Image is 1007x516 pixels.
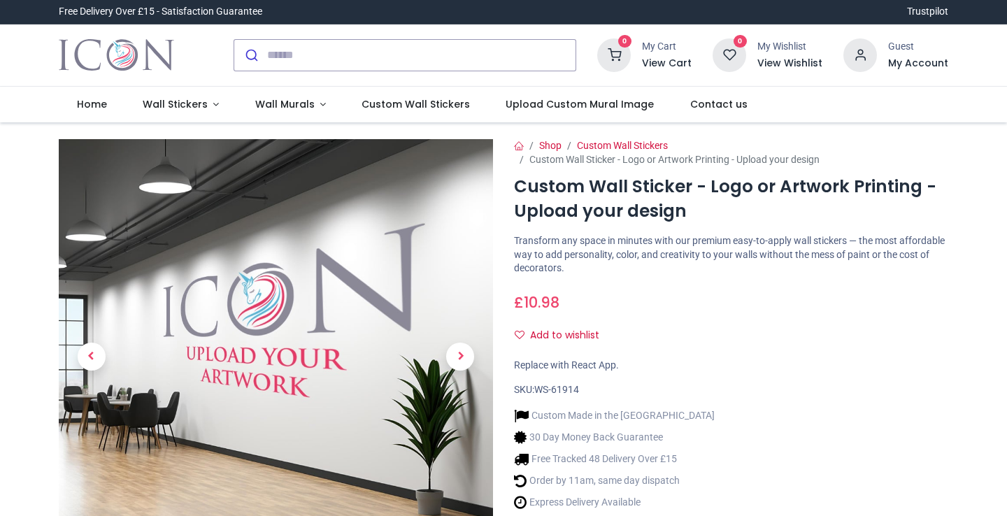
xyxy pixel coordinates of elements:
li: Express Delivery Available [514,495,715,510]
li: Free Tracked 48 Delivery Over £15 [514,452,715,466]
a: Next [428,204,493,508]
span: Home [77,97,107,111]
span: Previous [78,343,106,371]
span: Wall Stickers [143,97,208,111]
a: Trustpilot [907,5,948,19]
li: Order by 11am, same day dispatch [514,473,715,488]
span: 10.98 [524,292,559,313]
span: Contact us [690,97,748,111]
div: Guest [888,40,948,54]
div: My Wishlist [757,40,822,54]
h1: Custom Wall Sticker - Logo or Artwork Printing - Upload your design [514,175,948,223]
li: 30 Day Money Back Guarantee [514,430,715,445]
div: Free Delivery Over £15 - Satisfaction Guarantee [59,5,262,19]
div: My Cart [642,40,692,54]
span: WS-61914 [534,384,579,395]
a: 0 [713,48,746,59]
a: 0 [597,48,631,59]
a: View Wishlist [757,57,822,71]
a: Logo of Icon Wall Stickers [59,36,174,75]
a: Custom Wall Stickers [577,140,668,151]
li: Custom Made in the [GEOGRAPHIC_DATA] [514,408,715,423]
div: Replace with React App. [514,359,948,373]
img: Icon Wall Stickers [59,36,174,75]
button: Submit [234,40,267,71]
a: My Account [888,57,948,71]
a: Shop [539,140,562,151]
a: Previous [59,204,124,508]
button: Add to wishlistAdd to wishlist [514,324,611,347]
i: Add to wishlist [515,330,524,340]
span: Next [446,343,474,371]
span: £ [514,292,559,313]
sup: 0 [618,35,631,48]
sup: 0 [734,35,747,48]
a: View Cart [642,57,692,71]
div: SKU: [514,383,948,397]
a: Wall Stickers [124,87,237,123]
span: Custom Wall Stickers [362,97,470,111]
span: Upload Custom Mural Image [506,97,654,111]
span: Wall Murals [255,97,315,111]
a: Wall Murals [237,87,344,123]
span: Custom Wall Sticker - Logo or Artwork Printing - Upload your design [529,154,820,165]
p: Transform any space in minutes with our premium easy-to-apply wall stickers — the most affordable... [514,234,948,275]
